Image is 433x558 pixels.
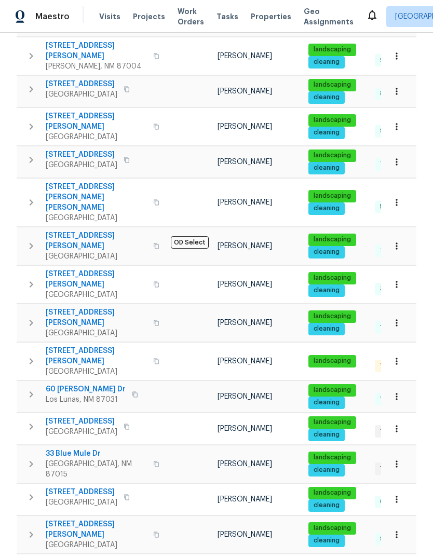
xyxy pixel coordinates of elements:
span: cleaning [309,286,344,295]
span: 1 WIP [376,427,399,435]
span: 9 Done [376,127,406,135]
span: OD Select [171,236,209,249]
span: landscaping [309,116,355,125]
span: landscaping [309,418,355,427]
span: 3 Done [376,284,406,293]
span: landscaping [309,192,355,200]
span: Properties [251,11,291,22]
span: Work Orders [178,6,204,27]
span: [STREET_ADDRESS][PERSON_NAME] [46,269,147,290]
span: [PERSON_NAME] [218,158,272,166]
span: [STREET_ADDRESS][PERSON_NAME] [46,519,147,540]
span: landscaping [309,45,355,54]
span: 9 Done [376,535,406,543]
span: cleaning [309,128,344,137]
span: cleaning [309,204,344,213]
span: [GEOGRAPHIC_DATA] [46,328,147,338]
span: cleaning [309,324,344,333]
span: [PERSON_NAME] [218,531,272,538]
span: [GEOGRAPHIC_DATA] [46,89,117,100]
span: [STREET_ADDRESS][PERSON_NAME] [46,40,147,61]
span: [PERSON_NAME], NM 87004 [46,61,147,72]
span: Tasks [216,13,238,20]
span: 9 Done [376,56,406,65]
span: landscaping [309,357,355,365]
span: [PERSON_NAME] [218,393,272,400]
span: Geo Assignments [304,6,354,27]
span: landscaping [309,453,355,462]
span: [PERSON_NAME] [218,358,272,365]
span: 8 Done [376,89,406,98]
span: [GEOGRAPHIC_DATA], NM 87015 [46,459,147,480]
span: [STREET_ADDRESS][PERSON_NAME][PERSON_NAME] [46,182,147,213]
span: 60 [PERSON_NAME] Dr [46,384,126,394]
span: landscaping [309,312,355,321]
span: Projects [133,11,165,22]
span: landscaping [309,488,355,497]
span: landscaping [309,524,355,533]
span: [PERSON_NAME] [218,319,272,326]
span: [GEOGRAPHIC_DATA] [46,427,117,437]
span: [GEOGRAPHIC_DATA] [46,251,147,262]
span: 18 Done [376,323,409,332]
span: landscaping [309,386,355,394]
span: Maestro [35,11,70,22]
span: 7 Done [376,160,406,169]
span: cleaning [309,501,344,510]
span: [STREET_ADDRESS][PERSON_NAME] [46,307,147,328]
span: [GEOGRAPHIC_DATA] [46,497,117,508]
span: [STREET_ADDRESS] [46,79,117,89]
span: 6 Done [376,497,406,506]
span: cleaning [309,93,344,102]
span: [STREET_ADDRESS][PERSON_NAME] [46,346,147,366]
span: [PERSON_NAME] [218,281,272,288]
span: [PERSON_NAME] [218,242,272,250]
span: cleaning [309,58,344,66]
span: [STREET_ADDRESS][PERSON_NAME] [46,111,147,132]
span: [GEOGRAPHIC_DATA] [46,132,147,142]
span: cleaning [309,536,344,545]
span: landscaping [309,80,355,89]
span: Visits [99,11,120,22]
span: cleaning [309,164,344,172]
span: 5 Done [376,202,405,211]
span: [GEOGRAPHIC_DATA] [46,540,147,550]
span: landscaping [309,151,355,160]
span: 14 Done [376,394,409,403]
span: [STREET_ADDRESS] [46,149,117,160]
span: cleaning [309,430,344,439]
span: 1 WIP [376,464,399,473]
span: landscaping [309,274,355,282]
span: [STREET_ADDRESS] [46,487,117,497]
span: 28 Done [376,246,410,255]
span: [PERSON_NAME] [218,52,272,60]
span: 33 Blue Mule Dr [46,448,147,459]
span: landscaping [309,235,355,244]
span: [GEOGRAPHIC_DATA] [46,213,147,223]
span: [PERSON_NAME] [218,88,272,95]
span: [PERSON_NAME] [218,460,272,468]
span: 1 QC [376,361,398,370]
span: [GEOGRAPHIC_DATA] [46,290,147,300]
span: [PERSON_NAME] [218,123,272,130]
span: [GEOGRAPHIC_DATA] [46,160,117,170]
span: [STREET_ADDRESS] [46,416,117,427]
span: [PERSON_NAME] [218,496,272,503]
span: [GEOGRAPHIC_DATA] [46,366,147,377]
span: cleaning [309,398,344,407]
span: [PERSON_NAME] [218,199,272,206]
span: [STREET_ADDRESS][PERSON_NAME] [46,230,147,251]
span: [PERSON_NAME] [218,425,272,432]
span: cleaning [309,248,344,256]
span: Los Lunas, NM 87031 [46,394,126,405]
span: cleaning [309,466,344,474]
